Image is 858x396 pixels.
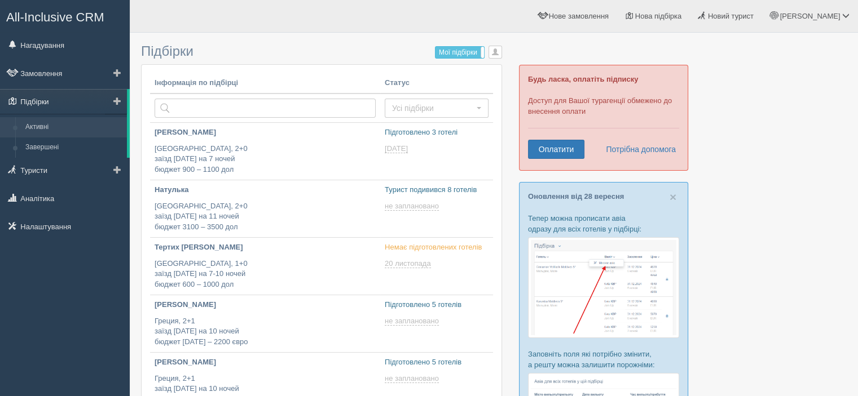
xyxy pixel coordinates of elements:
[155,144,376,175] p: [GEOGRAPHIC_DATA], 2+0 заїзд [DATE] на 7 ночей бюджет 900 – 1100 дол
[385,300,489,310] p: Підготовлено 5 готелів
[780,12,840,20] span: [PERSON_NAME]
[528,75,638,83] b: Будь ласка, оплатіть підписку
[528,192,624,201] a: Оновлення від 28 вересня
[150,180,380,237] a: Натулька [GEOGRAPHIC_DATA], 2+0заїзд [DATE] на 11 ночейбюджет 3100 – 3500 дол
[155,300,376,310] p: [PERSON_NAME]
[20,117,127,137] a: Активні
[385,185,489,195] p: Турист подивився 8 готелів
[392,103,474,114] span: Усі підбірки
[150,295,380,352] a: [PERSON_NAME] Греция, 2+1заїзд [DATE] на 10 ночейбюджет [DATE] – 2200 євро
[385,144,410,153] a: [DATE]
[155,127,376,138] p: [PERSON_NAME]
[528,213,679,234] p: Тепер можна прописати авіа одразу для всіх готелів у підбірці:
[435,47,484,58] label: Мої підбірки
[385,259,433,268] a: 20 листопада
[519,65,688,171] div: Доступ для Вашої турагенції обмежено до внесення оплати
[670,190,676,203] span: ×
[155,185,376,195] p: Натулька
[20,137,127,158] a: Завершені
[150,238,380,295] a: Тертих [PERSON_NAME] [GEOGRAPHIC_DATA], 1+0заїзд [DATE] на 7-10 ночейбюджет 600 – 1000 дол
[528,237,679,338] img: %D0%BF%D1%96%D0%B4%D0%B1%D1%96%D1%80%D0%BA%D0%B0-%D0%B0%D0%B2%D1%96%D0%B0-1-%D1%81%D1%80%D0%BC-%D...
[385,317,441,326] a: не заплановано
[385,259,431,268] span: 20 листопада
[385,202,441,211] a: не заплановано
[385,99,489,118] button: Усі підбірки
[635,12,682,20] span: Нова підбірка
[380,73,493,94] th: Статус
[155,259,376,290] p: [GEOGRAPHIC_DATA], 1+0 заїзд [DATE] на 7-10 ночей бюджет 600 – 1000 дол
[385,317,439,326] span: не заплановано
[670,191,676,203] button: Close
[708,12,754,20] span: Новий турист
[150,73,380,94] th: Інформація по підбірці
[549,12,609,20] span: Нове замовлення
[599,140,676,159] a: Потрібна допомога
[6,10,104,24] span: All-Inclusive CRM
[150,123,380,180] a: [PERSON_NAME] [GEOGRAPHIC_DATA], 2+0заїзд [DATE] на 7 ночейбюджет 900 – 1100 дол
[155,316,376,348] p: Греция, 2+1 заїзд [DATE] на 10 ночей бюджет [DATE] – 2200 євро
[385,127,489,138] p: Підготовлено 3 готелі
[155,99,376,118] input: Пошук за країною або туристом
[155,357,376,368] p: [PERSON_NAME]
[385,202,439,211] span: не заплановано
[1,1,129,32] a: All-Inclusive CRM
[385,357,489,368] p: Підготовлено 5 готелів
[141,43,193,59] span: Підбірки
[385,144,408,153] span: [DATE]
[155,242,376,253] p: Тертих [PERSON_NAME]
[528,140,584,159] a: Оплатити
[155,201,376,233] p: [GEOGRAPHIC_DATA], 2+0 заїзд [DATE] на 11 ночей бюджет 3100 – 3500 дол
[528,349,679,370] p: Заповніть поля які потрібно змінити, а решту можна залишити порожніми:
[385,374,441,383] a: не заплановано
[385,242,489,253] p: Немає підготовлених готелів
[385,374,439,383] span: не заплановано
